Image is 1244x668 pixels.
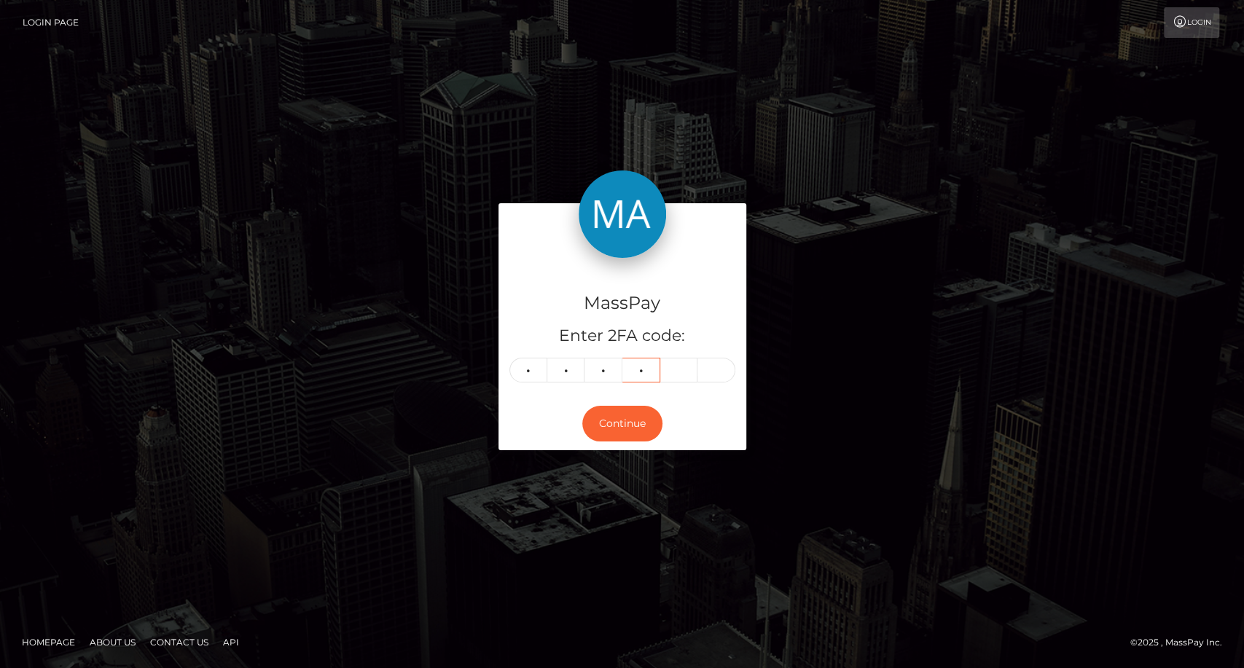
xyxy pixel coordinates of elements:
div: © 2025 , MassPay Inc. [1130,634,1233,651]
a: Login [1164,7,1219,38]
a: Contact Us [144,631,214,653]
a: Homepage [16,631,81,653]
h4: MassPay [509,291,735,316]
button: Continue [582,406,662,441]
h5: Enter 2FA code: [509,325,735,347]
a: API [217,631,245,653]
a: About Us [84,631,141,653]
a: Login Page [23,7,79,38]
img: MassPay [579,170,666,258]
